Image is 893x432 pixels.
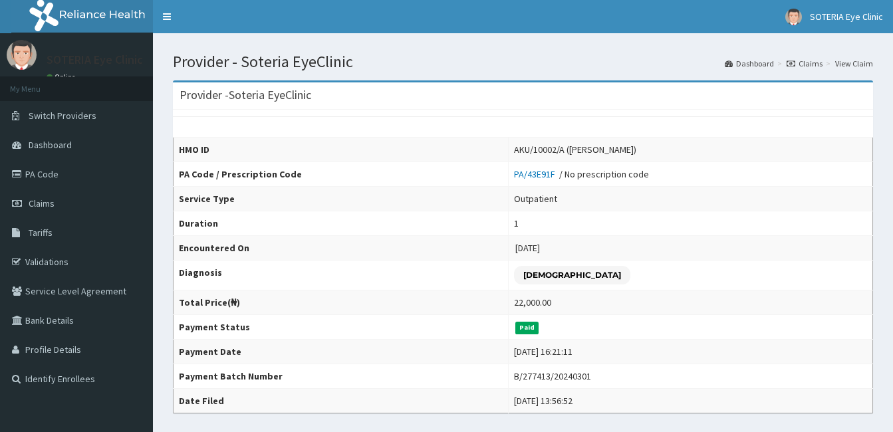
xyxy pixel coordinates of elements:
th: Encountered On [174,236,509,261]
span: Dashboard [29,139,72,151]
div: / No prescription code [514,167,649,181]
th: HMO ID [174,138,509,162]
span: Tariffs [29,227,53,239]
h1: Provider - Soteria EyeClinic [173,53,873,70]
th: PA Code / Prescription Code [174,162,509,187]
a: PA/43E91F [514,168,559,180]
div: 1 [514,217,519,230]
div: [DATE] 16:21:11 [514,345,573,358]
div: AKU/10002/A ([PERSON_NAME]) [514,143,636,156]
p: [DEMOGRAPHIC_DATA] [523,269,621,280]
div: Outpatient [514,192,557,205]
a: Claims [787,58,823,69]
th: Diagnosis [174,261,509,290]
th: Payment Status [174,314,509,339]
span: [DATE] [515,242,540,254]
th: Total Price(₦) [174,290,509,314]
img: User Image [7,40,37,70]
div: [DATE] 13:56:52 [514,394,573,407]
span: Paid [515,322,539,334]
th: Service Type [174,187,509,211]
a: Dashboard [725,58,774,69]
th: Payment Date [174,339,509,364]
div: B/277413/20240301 [514,370,591,383]
h3: Provider - Soteria EyeClinic [180,89,311,101]
a: View Claim [835,58,873,69]
p: SOTERIA Eye Clinic [47,54,143,66]
th: Date Filed [174,388,509,413]
span: SOTERIA Eye Clinic [810,11,883,23]
span: Switch Providers [29,110,96,122]
img: User Image [785,9,802,25]
a: Online [47,72,78,82]
div: 22,000.00 [514,296,551,309]
span: Claims [29,197,55,209]
th: Payment Batch Number [174,364,509,388]
th: Duration [174,211,509,236]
